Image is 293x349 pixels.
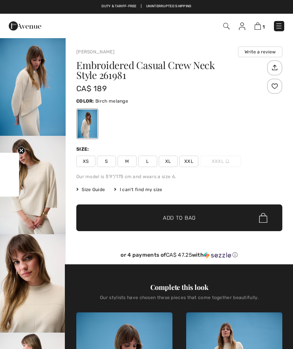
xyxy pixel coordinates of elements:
button: Close teaser [18,146,25,154]
span: XL [159,156,178,167]
img: 1ère Avenue [9,18,41,34]
img: Search [223,23,230,29]
img: My Info [239,23,245,30]
div: or 4 payments of with [76,252,282,259]
h1: Embroidered Casual Crew Neck Style 261981 [76,60,265,80]
img: Sezzle [204,252,231,259]
div: Birch melange [77,109,97,138]
img: Menu [275,22,283,30]
img: Share [268,61,281,74]
button: Write a review [238,47,282,57]
div: Complete this look [76,283,282,292]
span: XXXL [200,156,241,167]
a: [PERSON_NAME] [76,49,114,55]
div: Size: [76,146,91,153]
img: ring-m.svg [225,159,229,163]
a: 1 [254,22,265,30]
span: XXL [179,156,198,167]
span: M [118,156,137,167]
span: L [138,156,157,167]
span: Size Guide [76,186,105,193]
div: Our stylists have chosen these pieces that come together beautifully. [76,295,282,306]
span: CA$ 47.25 [166,252,192,258]
img: Bag.svg [259,213,267,223]
span: Birch melange [95,98,128,104]
div: I can't find my size [114,186,162,193]
div: Our model is 5'9"/175 cm and wears a size 6. [76,173,282,180]
a: 1ère Avenue [9,23,41,29]
div: or 4 payments ofCA$ 47.25withSezzle Click to learn more about Sezzle [76,252,282,261]
img: Shopping Bag [254,23,261,30]
button: Add to Bag [76,204,282,231]
span: S [97,156,116,167]
span: Add to Bag [163,214,196,222]
span: XS [76,156,95,167]
span: CA$ 189 [76,84,107,93]
span: Color: [76,98,94,104]
span: 1 [262,24,265,30]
